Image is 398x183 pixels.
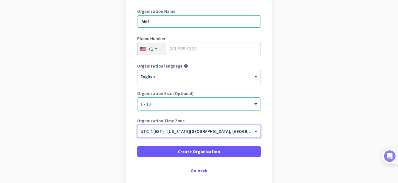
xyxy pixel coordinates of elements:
button: Create Organization [137,146,261,157]
img: Intercom Logo [384,150,396,162]
div: Go back [137,168,261,173]
label: Organization language [137,64,183,68]
label: Organization Time Zone [137,119,261,123]
span: Create Organization [178,148,220,155]
label: Organization Name [137,9,261,13]
div: +1 [148,46,153,52]
input: 201-555-0123 [137,43,261,55]
i: help [184,64,188,68]
label: Organization Size (Optional) [137,91,261,96]
input: What is the name of your organization? [137,15,261,28]
label: Phone Number [137,36,261,41]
